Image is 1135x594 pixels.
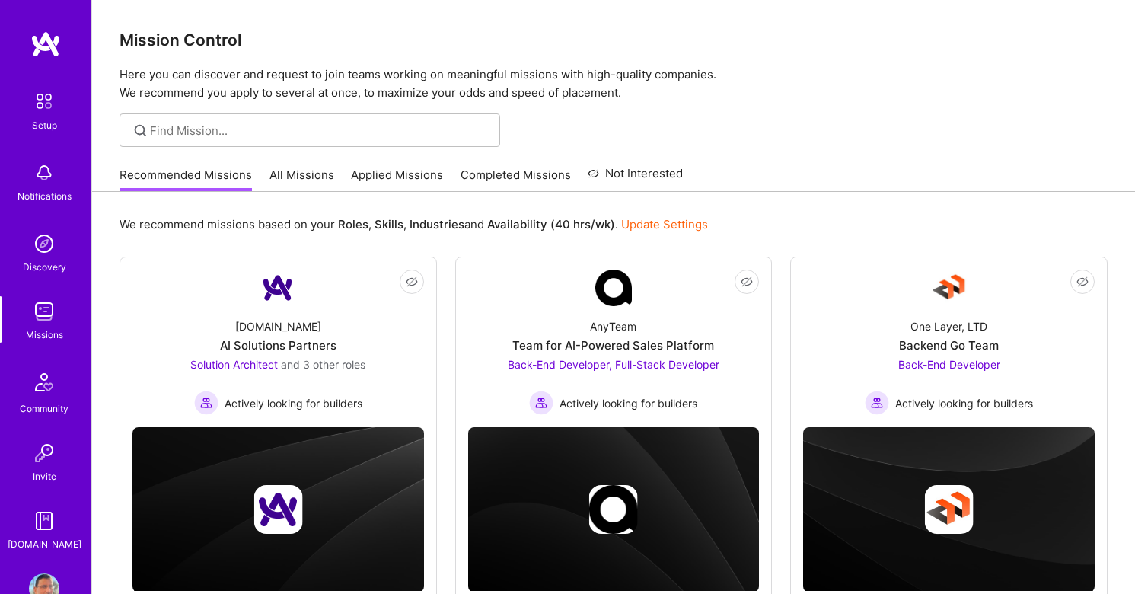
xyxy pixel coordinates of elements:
[925,485,974,534] img: Company logo
[194,391,218,415] img: Actively looking for builders
[29,438,59,468] img: Invite
[595,270,632,306] img: Company Logo
[375,217,403,232] b: Skills
[260,270,296,306] img: Company Logo
[338,217,368,232] b: Roles
[235,318,321,334] div: [DOMAIN_NAME]
[120,65,1108,102] p: Here you can discover and request to join teams working on meaningful missions with high-quality ...
[29,158,59,188] img: bell
[150,123,489,139] input: Find Mission...
[26,364,62,401] img: Community
[461,167,571,192] a: Completed Missions
[23,259,66,275] div: Discovery
[225,395,362,411] span: Actively looking for builders
[803,270,1095,415] a: Company LogoOne Layer, LTDBackend Go TeamBack-End Developer Actively looking for buildersActively...
[120,216,708,232] p: We recommend missions based on your , , and .
[120,167,252,192] a: Recommended Missions
[560,395,697,411] span: Actively looking for builders
[29,506,59,536] img: guide book
[28,85,60,117] img: setup
[899,337,999,353] div: Backend Go Team
[253,485,302,534] img: Company logo
[487,217,615,232] b: Availability (40 hrs/wk)
[26,327,63,343] div: Missions
[468,270,760,415] a: Company LogoAnyTeamTeam for AI-Powered Sales PlatformBack-End Developer, Full-Stack Developer Act...
[803,427,1095,592] img: cover
[910,318,987,334] div: One Layer, LTD
[410,217,464,232] b: Industries
[351,167,443,192] a: Applied Missions
[589,485,638,534] img: Company logo
[220,337,336,353] div: AI Solutions Partners
[898,358,1000,371] span: Back-End Developer
[741,276,753,288] i: icon EyeClosed
[8,536,81,552] div: [DOMAIN_NAME]
[406,276,418,288] i: icon EyeClosed
[132,122,149,139] i: icon SearchGrey
[29,296,59,327] img: teamwork
[132,427,424,592] img: cover
[931,270,968,306] img: Company Logo
[895,395,1033,411] span: Actively looking for builders
[269,167,334,192] a: All Missions
[30,30,61,58] img: logo
[1076,276,1089,288] i: icon EyeClosed
[468,427,760,592] img: cover
[529,391,553,415] img: Actively looking for builders
[281,358,365,371] span: and 3 other roles
[18,188,72,204] div: Notifications
[132,270,424,415] a: Company Logo[DOMAIN_NAME]AI Solutions PartnersSolution Architect and 3 other rolesActively lookin...
[590,318,636,334] div: AnyTeam
[621,217,708,232] a: Update Settings
[33,468,56,484] div: Invite
[512,337,714,353] div: Team for AI-Powered Sales Platform
[865,391,889,415] img: Actively looking for builders
[190,358,278,371] span: Solution Architect
[32,117,57,133] div: Setup
[20,401,69,417] div: Community
[588,164,683,192] a: Not Interested
[508,358,719,371] span: Back-End Developer, Full-Stack Developer
[29,228,59,259] img: discovery
[120,30,1108,49] h3: Mission Control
